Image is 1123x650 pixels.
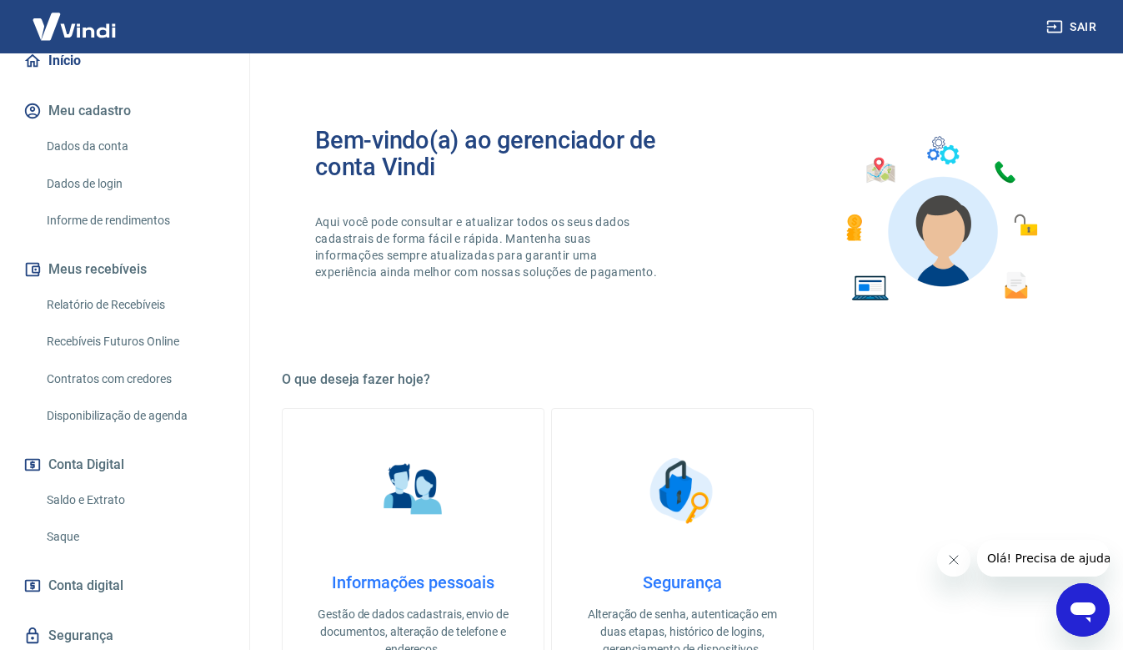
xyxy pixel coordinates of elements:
[20,567,229,604] a: Conta digital
[315,214,660,280] p: Aqui você pode consultar e atualizar todos os seus dados cadastrais de forma fácil e rápida. Mant...
[20,43,229,79] a: Início
[20,93,229,129] button: Meu cadastro
[20,1,128,52] img: Vindi
[40,483,229,517] a: Saldo e Extrato
[20,251,229,288] button: Meus recebíveis
[831,127,1050,311] img: Imagem de um avatar masculino com diversos icones exemplificando as funcionalidades do gerenciado...
[40,288,229,322] a: Relatório de Recebíveis
[40,362,229,396] a: Contratos com credores
[309,572,517,592] h4: Informações pessoais
[10,12,140,25] span: Olá! Precisa de ajuda?
[40,520,229,554] a: Saque
[977,540,1110,577] iframe: Mensagem da empresa
[372,449,455,532] img: Informações pessoais
[20,446,229,483] button: Conta Digital
[40,325,229,359] a: Recebíveis Futuros Online
[579,572,786,592] h4: Segurança
[282,371,1083,388] h5: O que deseja fazer hoje?
[40,167,229,201] a: Dados de login
[1043,12,1103,43] button: Sair
[641,449,724,532] img: Segurança
[40,129,229,164] a: Dados da conta
[937,543,970,577] iframe: Fechar mensagem
[1056,583,1110,637] iframe: Botão para abrir a janela de mensagens
[40,204,229,238] a: Informe de rendimentos
[40,399,229,433] a: Disponibilização de agenda
[315,127,683,180] h2: Bem-vindo(a) ao gerenciador de conta Vindi
[48,574,123,597] span: Conta digital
